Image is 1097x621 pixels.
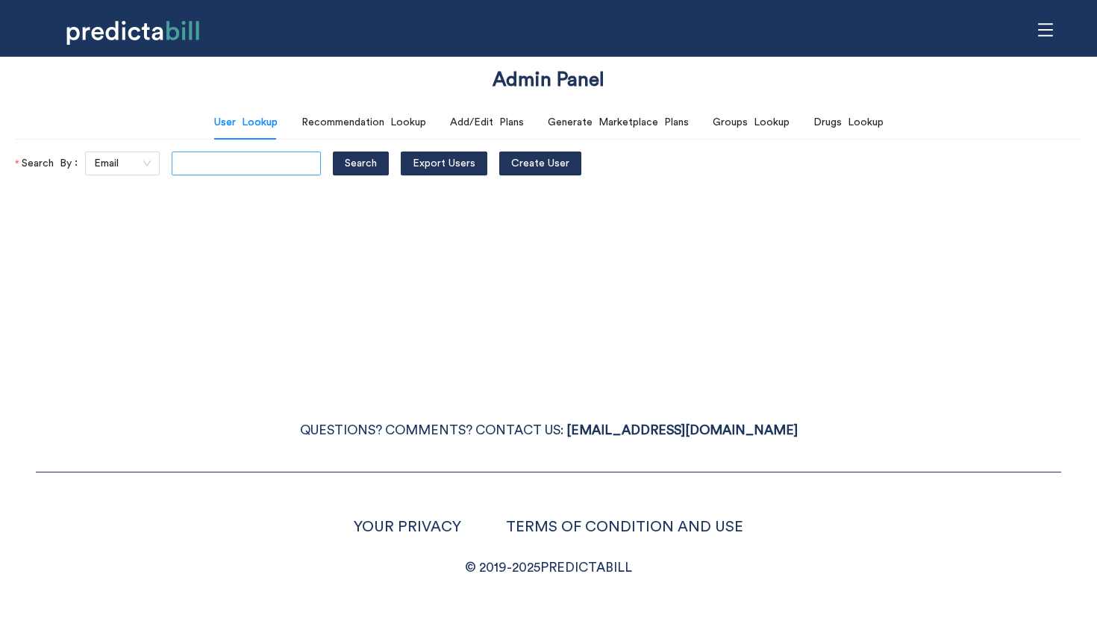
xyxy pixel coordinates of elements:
[713,114,790,131] div: Groups Lookup
[15,152,85,175] label: Search By
[450,114,524,131] div: Add/Edit Plans
[401,152,487,175] button: Export Users
[566,424,798,437] a: [EMAIL_ADDRESS][DOMAIN_NAME]
[36,557,1061,579] p: © 2019- 2025 PREDICTABILL
[214,114,278,131] div: User Lookup
[506,519,743,534] a: TERMS OF CONDITION AND USE
[1031,16,1060,44] span: menu
[354,519,461,534] a: YOUR PRIVACY
[493,66,604,94] h1: Admin Panel
[813,114,884,131] div: Drugs Lookup
[511,155,569,172] span: Create User
[94,152,151,175] span: Email
[413,155,475,172] span: Export Users
[345,155,377,172] span: Search
[333,152,389,175] button: Search
[548,114,689,131] div: Generate Marketplace Plans
[36,419,1061,442] p: QUESTIONS? COMMENTS? CONTACT US:
[301,114,426,131] div: Recommendation Lookup
[499,152,581,175] button: Create User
